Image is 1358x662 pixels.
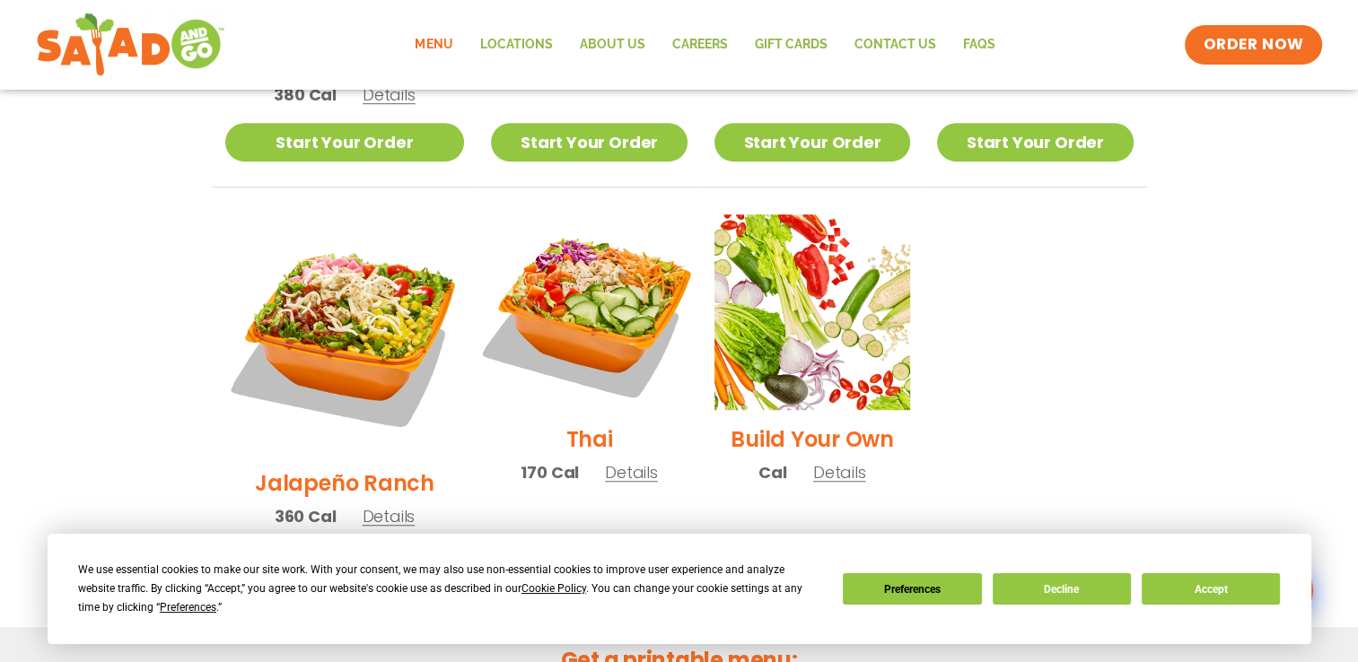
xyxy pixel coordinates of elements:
[78,561,821,617] div: We use essential cookies to make our site work. With your consent, we may also use non-essential ...
[731,423,894,455] h2: Build Your Own
[714,214,910,410] img: Product photo for Build Your Own
[401,24,466,65] a: Menu
[401,24,1008,65] nav: Menu
[843,573,981,605] button: Preferences
[1142,573,1280,605] button: Accept
[255,467,434,499] h2: Jalapeño Ranch
[521,460,579,484] span: 170 Cal
[225,123,465,161] a: Start Your Order
[474,197,704,427] img: Product photo for Thai Salad
[363,83,416,106] span: Details
[993,573,1131,605] button: Decline
[758,460,786,484] span: Cal
[840,24,949,65] a: Contact Us
[521,582,586,595] span: Cookie Policy
[714,123,910,161] a: Start Your Order
[605,461,658,483] span: Details
[362,505,415,527] span: Details
[937,123,1133,161] a: Start Your Order
[491,123,687,161] a: Start Your Order
[275,504,337,528] span: 360 Cal
[658,24,740,65] a: Careers
[160,601,216,614] span: Preferences
[225,214,465,454] img: Product photo for Jalapeño Ranch Salad
[1185,25,1321,65] a: ORDER NOW
[565,24,658,65] a: About Us
[740,24,840,65] a: GIFT CARDS
[36,9,225,81] img: new-SAG-logo-768×292
[813,461,866,483] span: Details
[274,83,337,107] span: 380 Cal
[949,24,1008,65] a: FAQs
[1203,34,1303,56] span: ORDER NOW
[566,423,613,455] h2: Thai
[466,24,565,65] a: Locations
[48,534,1311,644] div: Cookie Consent Prompt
